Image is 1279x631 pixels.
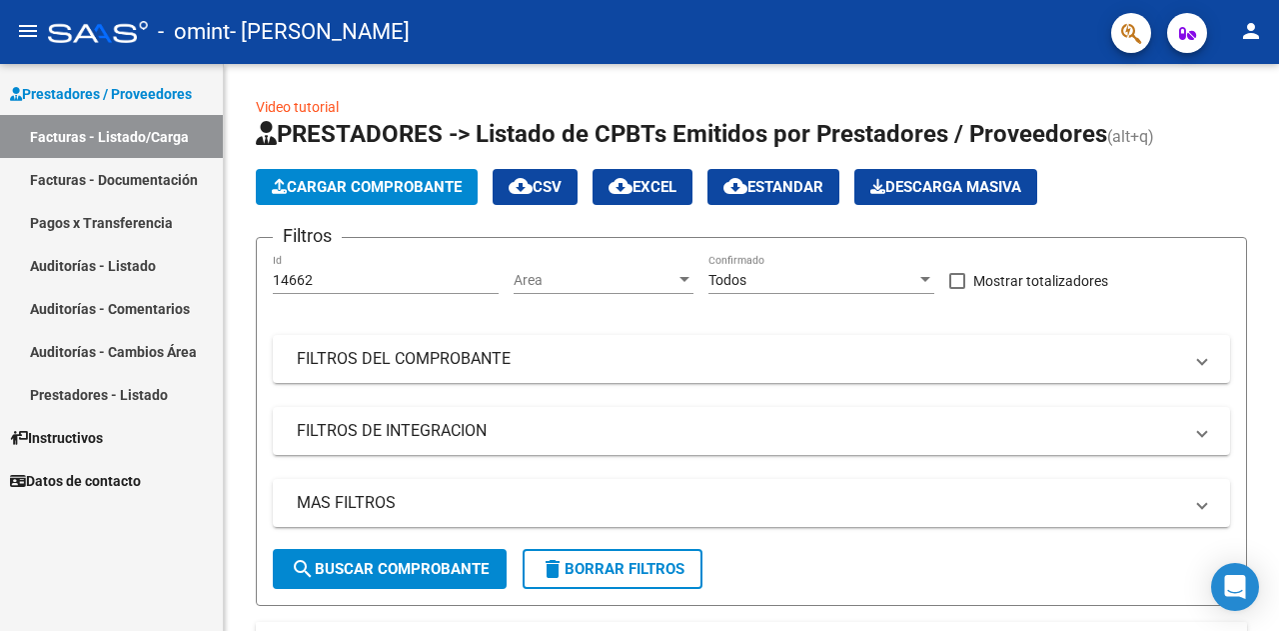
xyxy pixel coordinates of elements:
button: Borrar Filtros [523,549,702,589]
mat-panel-title: FILTROS DE INTEGRACION [297,420,1182,442]
span: Instructivos [10,427,103,449]
app-download-masive: Descarga masiva de comprobantes (adjuntos) [854,169,1037,205]
span: Datos de contacto [10,470,141,492]
span: PRESTADORES -> Listado de CPBTs Emitidos por Prestadores / Proveedores [256,120,1107,148]
span: Mostrar totalizadores [973,269,1108,293]
div: Open Intercom Messenger [1211,563,1259,611]
mat-icon: cloud_download [723,174,747,198]
mat-expansion-panel-header: FILTROS DE INTEGRACION [273,407,1230,455]
mat-icon: menu [16,19,40,43]
span: Todos [708,272,746,288]
span: - omint [158,10,230,54]
button: Descarga Masiva [854,169,1037,205]
span: Estandar [723,178,823,196]
span: Borrar Filtros [541,560,684,578]
span: Cargar Comprobante [272,178,462,196]
span: Prestadores / Proveedores [10,83,192,105]
mat-icon: cloud_download [509,174,533,198]
h3: Filtros [273,222,342,250]
span: Descarga Masiva [870,178,1021,196]
span: CSV [509,178,562,196]
span: EXCEL [609,178,676,196]
mat-icon: search [291,557,315,581]
mat-expansion-panel-header: FILTROS DEL COMPROBANTE [273,335,1230,383]
mat-icon: delete [541,557,565,581]
mat-icon: person [1239,19,1263,43]
button: EXCEL [593,169,692,205]
mat-icon: cloud_download [609,174,633,198]
mat-panel-title: MAS FILTROS [297,492,1182,514]
button: Estandar [707,169,839,205]
button: CSV [493,169,578,205]
mat-expansion-panel-header: MAS FILTROS [273,479,1230,527]
button: Buscar Comprobante [273,549,507,589]
mat-panel-title: FILTROS DEL COMPROBANTE [297,348,1182,370]
button: Cargar Comprobante [256,169,478,205]
span: (alt+q) [1107,127,1154,146]
span: Area [514,272,675,289]
a: Video tutorial [256,99,339,115]
span: Buscar Comprobante [291,560,489,578]
span: - [PERSON_NAME] [230,10,410,54]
